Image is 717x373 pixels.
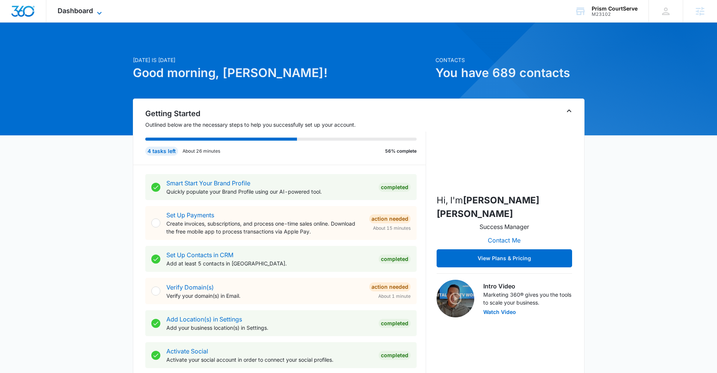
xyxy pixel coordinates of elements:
div: Action Needed [369,282,411,291]
p: Success Manager [480,222,529,231]
a: Verify Domain(s) [166,284,214,291]
p: Hi, I'm [437,194,572,221]
div: Action Needed [369,214,411,223]
div: account id [592,12,638,17]
p: Marketing 360® gives you the tools to scale your business. [483,291,572,306]
p: About 26 minutes [183,148,220,155]
span: About 1 minute [378,293,411,300]
h3: Intro Video [483,282,572,291]
button: Watch Video [483,309,516,315]
button: View Plans & Pricing [437,249,572,267]
button: Toggle Collapse [565,106,574,115]
div: Completed [379,255,411,264]
p: Contacts [435,56,585,64]
p: Quickly populate your Brand Profile using our AI-powered tool. [166,188,373,196]
div: Completed [379,351,411,360]
p: Activate your social account in order to connect your social profiles. [166,356,373,364]
p: [DATE] is [DATE] [133,56,431,64]
a: Smart Start Your Brand Profile [166,179,250,187]
span: About 15 minutes [373,225,411,232]
p: 56% complete [385,148,417,155]
div: Completed [379,183,411,192]
a: Set Up Contacts in CRM [166,251,233,259]
p: Outlined below are the necessary steps to help you successfully set up your account. [145,121,426,129]
strong: [PERSON_NAME] [PERSON_NAME] [437,195,539,219]
a: Activate Social [166,347,208,355]
p: Verify your domain(s) in Email. [166,292,363,300]
a: Set Up Payments [166,211,214,219]
img: Intro Video [437,280,474,317]
a: Add Location(s) in Settings [166,315,242,323]
button: Contact Me [480,231,528,249]
div: account name [592,6,638,12]
h1: Good morning, [PERSON_NAME]! [133,64,431,82]
p: Add your business location(s) in Settings. [166,324,373,332]
span: Dashboard [58,7,93,15]
p: Add at least 5 contacts in [GEOGRAPHIC_DATA]. [166,259,373,267]
img: Slater Drost [467,112,542,188]
p: Create invoices, subscriptions, and process one-time sales online. Download the free mobile app t... [166,220,363,235]
div: 4 tasks left [145,147,178,156]
h1: You have 689 contacts [435,64,585,82]
div: Completed [379,319,411,328]
h2: Getting Started [145,108,426,119]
